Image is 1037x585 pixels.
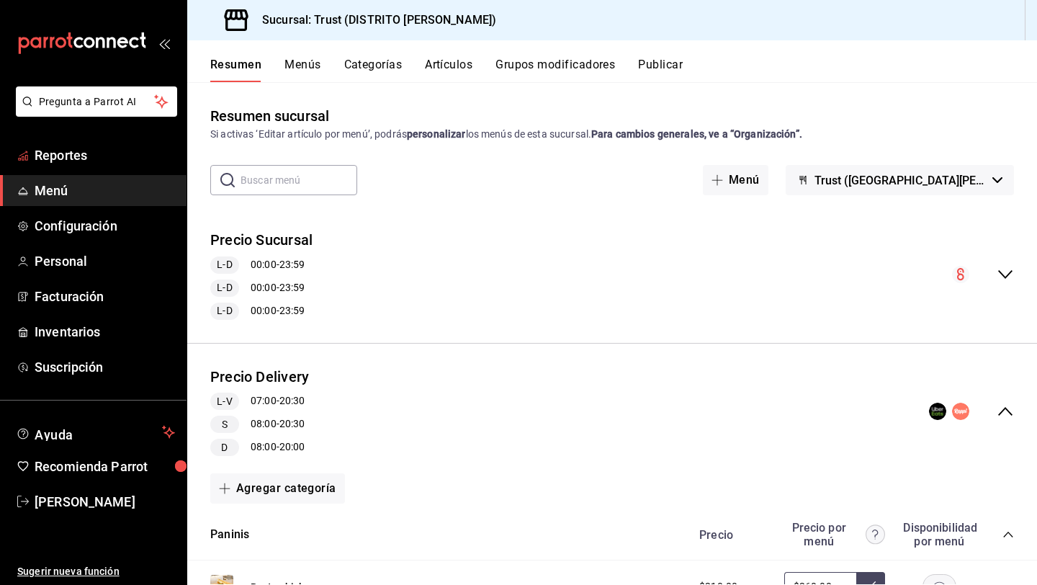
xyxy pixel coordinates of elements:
[638,58,683,82] button: Publicar
[210,230,313,251] button: Precio Sucursal
[210,58,1037,82] div: navigation tabs
[211,257,238,272] span: L-D
[35,424,156,441] span: Ayuda
[344,58,403,82] button: Categorías
[35,322,175,341] span: Inventarios
[187,355,1037,468] div: collapse-menu-row
[211,303,238,318] span: L-D
[10,104,177,120] a: Pregunta a Parrot AI
[210,393,309,410] div: 07:00 - 20:30
[784,521,885,548] div: Precio por menú
[591,128,802,140] strong: Para cambios generales, ve a “Organización”.
[903,521,975,548] div: Disponibilidad por menú
[210,280,313,297] div: 00:00 - 23:59
[425,58,472,82] button: Artículos
[187,218,1037,331] div: collapse-menu-row
[241,166,357,195] input: Buscar menú
[35,457,175,476] span: Recomienda Parrot
[210,127,1014,142] div: Si activas ‘Editar artículo por menú’, podrás los menús de esta sucursal.
[210,473,345,504] button: Agregar categoría
[211,394,238,409] span: L-V
[16,86,177,117] button: Pregunta a Parrot AI
[39,94,155,110] span: Pregunta a Parrot AI
[158,37,170,49] button: open_drawer_menu
[814,174,987,187] span: Trust ([GEOGRAPHIC_DATA][PERSON_NAME])
[210,527,249,543] button: Paninis
[210,416,309,433] div: 08:00 - 20:30
[210,105,329,127] div: Resumen sucursal
[17,564,175,579] span: Sugerir nueva función
[210,367,309,388] button: Precio Delivery
[407,128,466,140] strong: personalizar
[251,12,496,29] h3: Sucursal: Trust (DISTRITO [PERSON_NAME])
[703,165,768,195] button: Menú
[35,251,175,271] span: Personal
[210,58,261,82] button: Resumen
[35,492,175,512] span: [PERSON_NAME]
[495,58,615,82] button: Grupos modificadores
[1002,529,1014,540] button: collapse-category-row
[685,528,777,542] div: Precio
[210,303,313,320] div: 00:00 - 23:59
[211,280,238,295] span: L-D
[216,417,233,432] span: S
[35,146,175,165] span: Reportes
[35,357,175,377] span: Suscripción
[210,256,313,274] div: 00:00 - 23:59
[210,439,309,456] div: 08:00 - 20:00
[284,58,320,82] button: Menús
[786,165,1014,195] button: Trust ([GEOGRAPHIC_DATA][PERSON_NAME])
[35,216,175,236] span: Configuración
[35,181,175,200] span: Menú
[35,287,175,306] span: Facturación
[215,440,233,455] span: D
